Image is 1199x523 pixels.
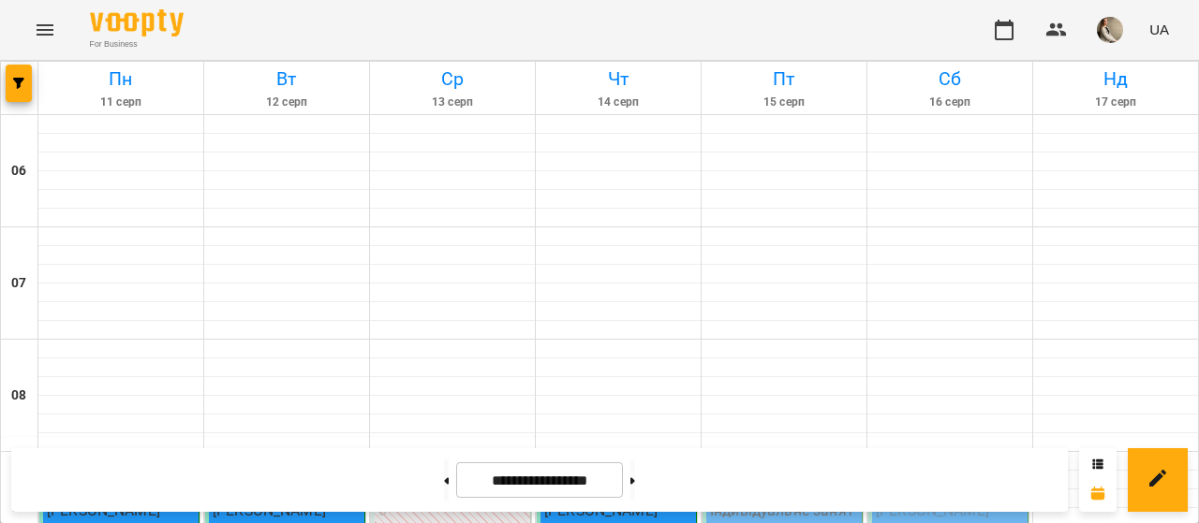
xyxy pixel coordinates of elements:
[207,94,366,111] h6: 12 серп
[704,94,864,111] h6: 15 серп
[90,9,184,36] img: Voopty Logo
[1149,20,1169,39] span: UA
[870,94,1029,111] h6: 16 серп
[207,65,366,94] h6: Вт
[22,7,67,52] button: Menu
[41,65,200,94] h6: Пн
[1036,65,1195,94] h6: Нд
[1142,12,1177,47] button: UA
[1036,94,1195,111] h6: 17 серп
[11,161,26,182] h6: 06
[41,94,200,111] h6: 11 серп
[704,65,864,94] h6: Пт
[11,273,26,294] h6: 07
[870,65,1029,94] h6: Сб
[90,38,184,51] span: For Business
[373,94,532,111] h6: 13 серп
[539,94,698,111] h6: 14 серп
[11,385,26,406] h6: 08
[1097,17,1123,43] img: 3379ed1806cda47daa96bfcc4923c7ab.jpg
[539,65,698,94] h6: Чт
[373,65,532,94] h6: Ср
